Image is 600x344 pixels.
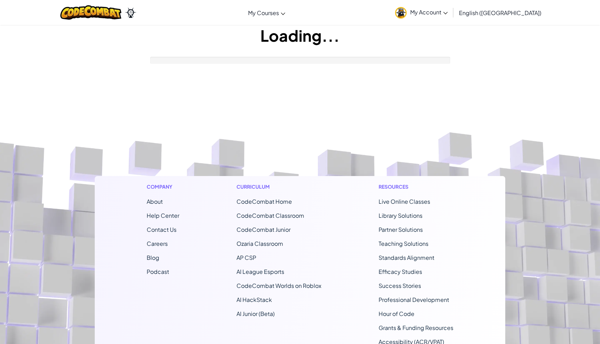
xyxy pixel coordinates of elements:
[147,212,179,219] a: Help Center
[379,198,430,205] a: Live Online Classes
[236,310,275,317] a: AI Junior (Beta)
[379,324,453,331] a: Grants & Funding Resources
[379,183,453,190] h1: Resources
[236,226,291,233] a: CodeCombat Junior
[248,9,279,16] span: My Courses
[455,3,545,22] a: English ([GEOGRAPHIC_DATA])
[245,3,289,22] a: My Courses
[147,254,159,261] a: Blog
[379,268,422,275] a: Efficacy Studies
[60,5,122,20] img: CodeCombat logo
[379,226,423,233] a: Partner Solutions
[147,183,179,190] h1: Company
[236,268,284,275] a: AI League Esports
[379,240,428,247] a: Teaching Solutions
[236,282,321,289] a: CodeCombat Worlds on Roblox
[236,212,304,219] a: CodeCombat Classroom
[147,198,163,205] a: About
[379,310,414,317] a: Hour of Code
[459,9,541,16] span: English ([GEOGRAPHIC_DATA])
[379,212,422,219] a: Library Solutions
[236,198,292,205] span: CodeCombat Home
[392,1,451,23] a: My Account
[236,183,321,190] h1: Curriculum
[395,7,407,19] img: avatar
[236,240,283,247] a: Ozaria Classroom
[236,254,256,261] a: AP CSP
[147,268,169,275] a: Podcast
[379,296,449,303] a: Professional Development
[147,240,168,247] a: Careers
[410,8,448,16] span: My Account
[147,226,176,233] span: Contact Us
[236,296,272,303] a: AI HackStack
[379,282,421,289] a: Success Stories
[379,254,434,261] a: Standards Alignment
[125,7,136,18] img: Ozaria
